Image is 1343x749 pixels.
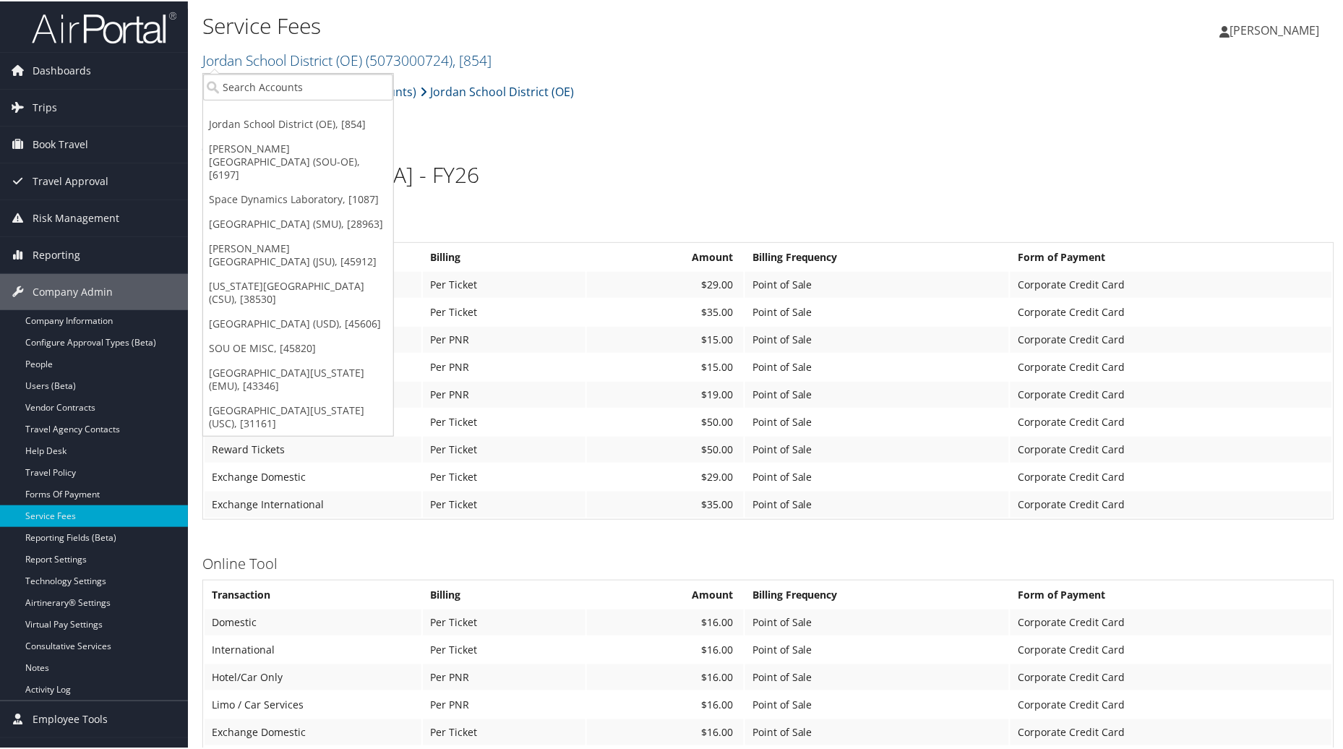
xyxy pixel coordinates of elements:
td: Corporate Credit Card [1011,690,1332,716]
a: [GEOGRAPHIC_DATA] (SMU), [28963] [203,210,393,235]
td: Point of Sale [745,325,1009,351]
span: ( 5073000724 ) [366,49,452,69]
td: $15.00 [587,353,744,379]
a: Jordan School District (OE) [420,76,574,105]
td: Limo / Car Services [205,690,421,716]
span: Trips [33,88,57,124]
td: Point of Sale [745,463,1009,489]
th: Billing [423,243,585,269]
span: Book Travel [33,125,88,161]
td: Corporate Credit Card [1011,718,1332,744]
td: $16.00 [587,690,744,716]
span: Travel Approval [33,162,108,198]
td: Per Ticket [423,635,585,662]
td: $29.00 [587,463,744,489]
td: Point of Sale [745,718,1009,744]
span: Risk Management [33,199,119,235]
a: Jordan School District (OE), [854] [203,111,393,135]
input: Search Accounts [203,72,393,99]
td: Reward Tickets [205,435,421,461]
a: [PERSON_NAME][GEOGRAPHIC_DATA] (JSU), [45912] [203,235,393,273]
th: Billing Frequency [745,243,1009,269]
td: $15.00 [587,325,744,351]
td: Exchange Domestic [205,463,421,489]
td: Corporate Credit Card [1011,663,1332,689]
td: $50.00 [587,435,744,461]
th: Form of Payment [1011,581,1332,607]
td: Point of Sale [745,380,1009,406]
td: Corporate Credit Card [1011,635,1332,662]
a: [US_STATE][GEOGRAPHIC_DATA] (CSU), [38530] [203,273,393,310]
td: Corporate Credit Card [1011,463,1332,489]
a: Jordan School District (OE) [202,49,492,69]
td: Point of Sale [745,408,1009,434]
td: $35.00 [587,298,744,324]
td: Per Ticket [423,298,585,324]
td: $16.00 [587,718,744,744]
td: Exchange International [205,490,421,516]
td: Point of Sale [745,690,1009,716]
td: Per Ticket [423,463,585,489]
a: [GEOGRAPHIC_DATA][US_STATE] (USC), [31161] [203,397,393,435]
td: $50.00 [587,408,744,434]
td: Point of Sale [745,635,1009,662]
td: Point of Sale [745,435,1009,461]
td: Corporate Credit Card [1011,435,1332,461]
td: Point of Sale [745,608,1009,634]
td: Point of Sale [745,298,1009,324]
a: Space Dynamics Laboratory, [1087] [203,186,393,210]
td: Point of Sale [745,353,1009,379]
td: Per PNR [423,353,585,379]
td: Per PNR [423,690,585,716]
td: Per Ticket [423,718,585,744]
td: Per Ticket [423,408,585,434]
td: Corporate Credit Card [1011,608,1332,634]
td: Per PNR [423,380,585,406]
h1: Service Fees [202,9,957,40]
td: Point of Sale [745,270,1009,296]
th: Amount [587,581,744,607]
span: [PERSON_NAME] [1230,21,1320,37]
td: Domestic [205,608,421,634]
td: Hotel/Car Only [205,663,421,689]
span: , [ 854 ] [452,49,492,69]
td: Corporate Credit Card [1011,490,1332,516]
td: Per Ticket [423,608,585,634]
td: $35.00 [587,490,744,516]
td: Corporate Credit Card [1011,353,1332,379]
td: Corporate Credit Card [1011,408,1332,434]
td: Per PNR [423,325,585,351]
th: Transaction [205,581,421,607]
td: Per Ticket [423,435,585,461]
td: Point of Sale [745,663,1009,689]
td: Corporate Credit Card [1011,298,1332,324]
th: Billing [423,581,585,607]
td: $19.00 [587,380,744,406]
td: Corporate Credit Card [1011,270,1332,296]
td: Per Ticket [423,270,585,296]
td: Point of Sale [745,490,1009,516]
a: [GEOGRAPHIC_DATA][US_STATE] (EMU), [43346] [203,359,393,397]
td: Per Ticket [423,490,585,516]
td: Corporate Credit Card [1011,380,1332,406]
img: airportal-logo.png [32,9,176,43]
span: Dashboards [33,51,91,87]
a: [PERSON_NAME][GEOGRAPHIC_DATA] (SOU-OE), [6197] [203,135,393,186]
td: $29.00 [587,270,744,296]
td: International [205,635,421,662]
span: Reporting [33,236,80,272]
h1: [GEOGRAPHIC_DATA] - FY26 [202,158,1334,189]
a: SOU OE MISC, [45820] [203,335,393,359]
a: [GEOGRAPHIC_DATA] (USD), [45606] [203,310,393,335]
td: $16.00 [587,663,744,689]
h3: Online Tool [202,552,1334,573]
td: Corporate Credit Card [1011,325,1332,351]
td: $16.00 [587,635,744,662]
span: Company Admin [33,273,113,309]
span: Employee Tools [33,700,108,736]
h3: Full Service Agent [202,215,1334,235]
th: Billing Frequency [745,581,1009,607]
td: Per PNR [423,663,585,689]
th: Form of Payment [1011,243,1332,269]
td: $16.00 [587,608,744,634]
